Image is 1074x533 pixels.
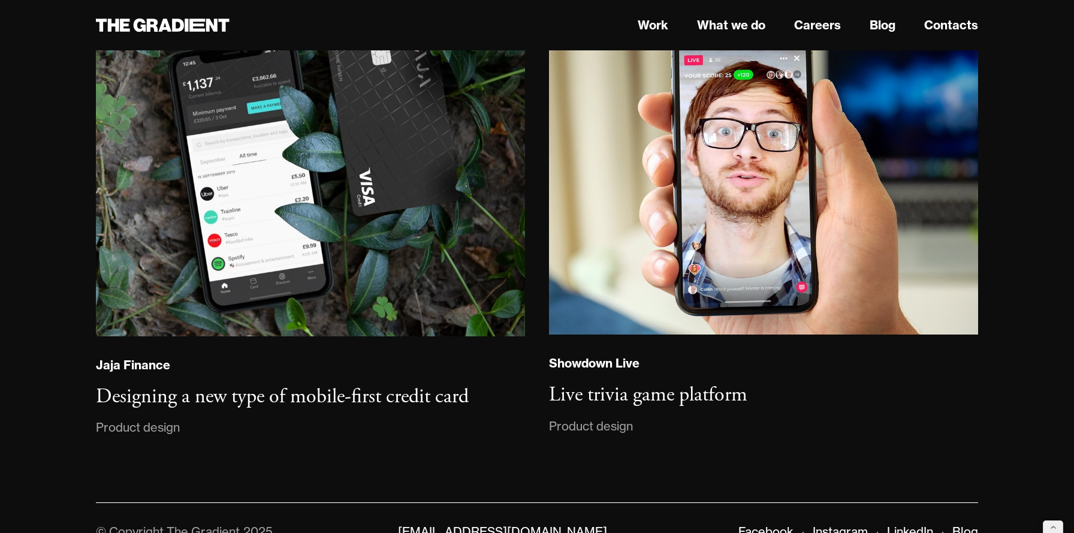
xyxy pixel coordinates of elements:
[549,7,978,436] a: Showdown LiveLive trivia game platformProduct design
[96,7,525,438] a: Jaja FinanceDesigning a new type of mobile-first credit cardProduct design
[549,417,633,436] div: Product design
[96,357,170,373] div: Jaja Finance
[924,16,978,34] a: Contacts
[549,382,747,408] h3: Live trivia game platform
[794,16,841,34] a: Careers
[96,384,469,409] h3: Designing a new type of mobile-first credit card
[870,16,895,34] a: Blog
[697,16,765,34] a: What we do
[549,356,639,371] div: Showdown Live
[638,16,668,34] a: Work
[96,418,180,437] div: Product design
